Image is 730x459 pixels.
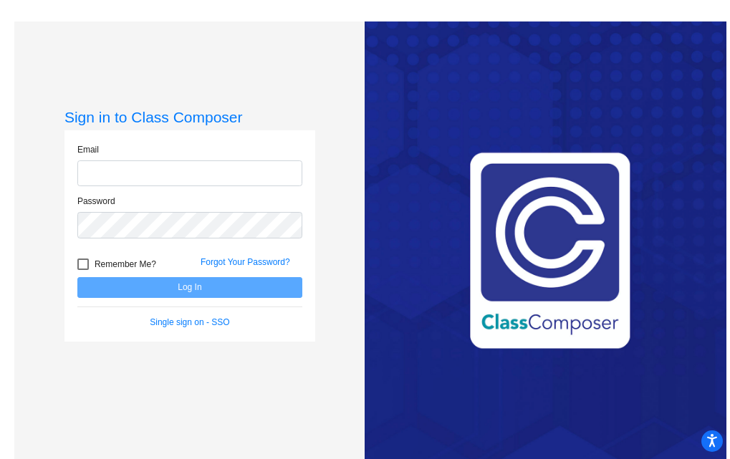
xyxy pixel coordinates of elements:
[201,257,290,267] a: Forgot Your Password?
[64,108,315,126] h3: Sign in to Class Composer
[150,317,229,327] a: Single sign on - SSO
[95,256,156,273] span: Remember Me?
[77,195,115,208] label: Password
[77,277,302,298] button: Log In
[77,143,99,156] label: Email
